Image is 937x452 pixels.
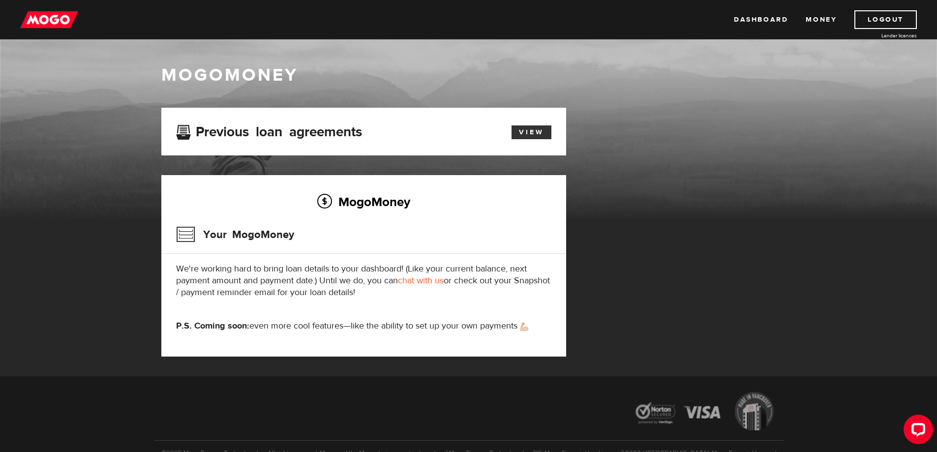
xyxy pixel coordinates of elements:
[176,320,551,332] p: even more cool features—like the ability to set up your own payments
[176,191,551,212] h2: MogoMoney
[896,411,937,452] iframe: LiveChat chat widget
[520,323,528,331] img: strong arm emoji
[176,320,249,331] strong: P.S. Coming soon:
[626,385,784,440] img: legal-icons-92a2ffecb4d32d839781d1b4e4802d7b.png
[176,124,362,137] h3: Previous loan agreements
[512,125,551,139] a: View
[843,32,917,39] a: Lender licences
[176,263,551,299] p: We're working hard to bring loan details to your dashboard! (Like your current balance, next paym...
[176,222,294,247] h3: Your MogoMoney
[398,275,444,286] a: chat with us
[854,10,917,29] a: Logout
[20,10,78,29] img: mogo_logo-11ee424be714fa7cbb0f0f49df9e16ec.png
[734,10,788,29] a: Dashboard
[161,65,776,86] h1: MogoMoney
[806,10,837,29] a: Money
